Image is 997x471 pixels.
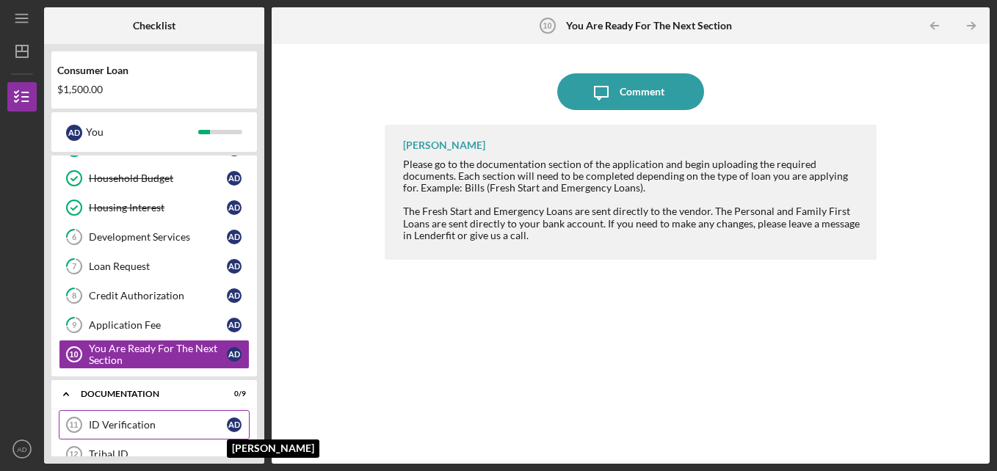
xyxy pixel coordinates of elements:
text: AD [17,445,26,453]
tspan: 10 [69,350,78,359]
div: You Are Ready For The Next Section [89,343,227,366]
div: 0 / 9 [220,390,246,398]
div: The Fresh Start and Emergency Loans are sent directly to the vendor. The Personal and Family Firs... [403,205,863,241]
div: Household Budget [89,172,227,184]
div: A D [227,230,242,244]
div: Tribal ID [89,448,227,460]
div: A D [227,288,242,303]
a: Housing InterestAD [59,193,250,222]
tspan: 9 [72,321,77,330]
tspan: 6 [72,233,77,242]
a: 10You Are Ready For The Next SectionAD [59,340,250,369]
div: Credit Authorization [89,290,227,302]
tspan: 10 [543,21,551,30]
a: 6Development ServicesAD [59,222,250,252]
tspan: 11 [69,420,78,429]
a: Household BudgetAD [59,164,250,193]
div: Comment [620,73,664,110]
div: Consumer Loan [57,65,251,76]
div: Development Services [89,231,227,243]
div: Please go to the documentation section of the application and begin uploading the required docume... [403,158,863,194]
tspan: 12 [69,450,78,459]
div: [PERSON_NAME] [403,139,485,151]
div: You [86,120,198,145]
div: A D [227,347,242,362]
a: 12Tribal IDAD [59,439,250,469]
div: Housing Interest [89,202,227,213]
div: Documentation [81,390,209,398]
b: You Are Ready For The Next Section [566,20,732,32]
div: A D [227,417,242,432]
div: Loan Request [89,260,227,272]
tspan: 8 [72,291,76,301]
div: $1,500.00 [57,84,251,95]
button: AD [7,434,37,464]
div: A D [227,318,242,332]
div: A D [227,447,242,461]
a: 7Loan RequestAD [59,252,250,281]
div: A D [227,171,242,186]
div: A D [227,259,242,274]
a: 11ID VerificationAD[PERSON_NAME] [59,410,250,439]
div: Application Fee [89,319,227,331]
div: A D [227,200,242,215]
a: 9Application FeeAD [59,310,250,340]
b: Checklist [133,20,175,32]
tspan: 7 [72,262,77,271]
a: 8Credit AuthorizationAD [59,281,250,310]
div: A D [66,125,82,141]
div: ID Verification [89,419,227,431]
button: Comment [557,73,704,110]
